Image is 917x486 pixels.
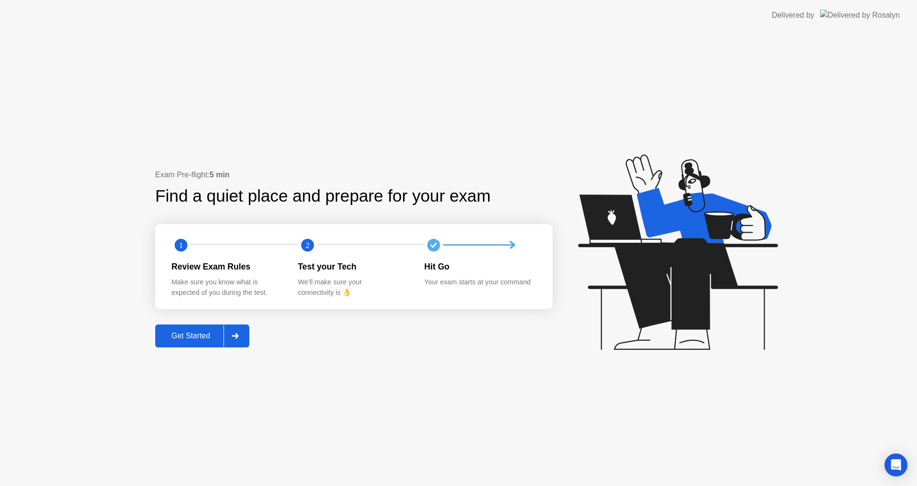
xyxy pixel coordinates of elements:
div: Open Intercom Messenger [885,454,907,476]
div: Review Exam Rules [171,260,283,273]
div: We’ll make sure your connectivity is 👌 [298,277,409,298]
div: Get Started [158,332,224,340]
div: Delivered by [772,10,814,21]
img: Delivered by Rosalyn [820,10,900,21]
div: Make sure you know what is expected of you during the test. [171,277,283,298]
div: Hit Go [424,260,535,273]
div: Exam Pre-flight: [155,169,553,181]
text: 2 [306,240,309,249]
div: Test your Tech [298,260,409,273]
div: Find a quiet place and prepare for your exam [155,184,492,209]
div: Your exam starts at your command [424,277,535,288]
text: 1 [179,240,183,249]
button: Get Started [155,324,249,347]
b: 5 min [210,171,230,179]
